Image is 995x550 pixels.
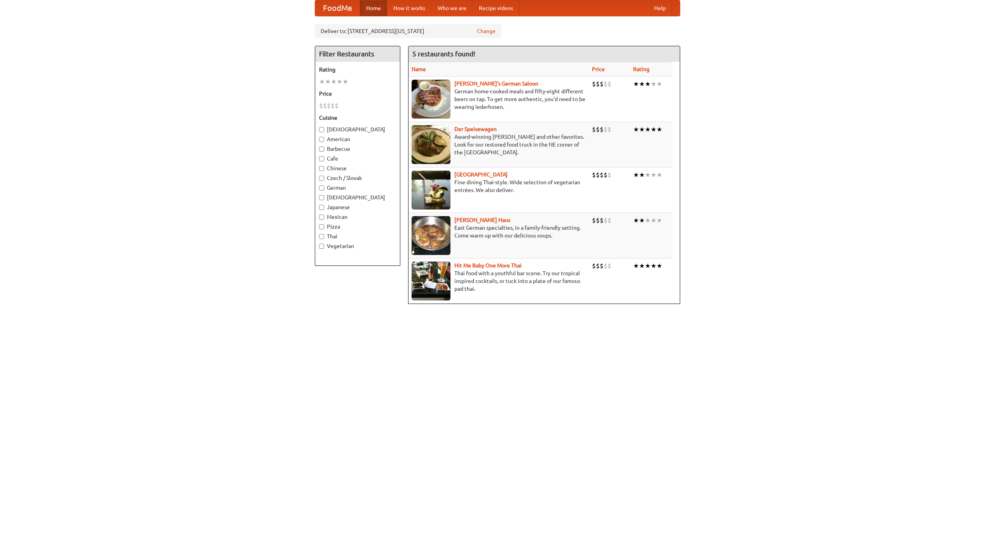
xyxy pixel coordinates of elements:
li: ★ [656,262,662,270]
label: Vegetarian [319,242,396,250]
h5: Cuisine [319,114,396,122]
input: Mexican [319,215,324,220]
input: Thai [319,234,324,239]
li: ★ [651,125,656,134]
li: $ [607,80,611,88]
li: $ [323,101,327,110]
label: Cafe [319,155,396,162]
input: American [319,137,324,142]
li: ★ [656,125,662,134]
a: Rating [633,66,649,72]
h4: Filter Restaurants [315,46,400,62]
input: Vegetarian [319,244,324,249]
li: ★ [656,171,662,179]
li: ★ [337,77,342,86]
input: Japanese [319,205,324,210]
li: ★ [633,125,639,134]
li: $ [592,171,596,179]
p: German home-cooked meals and fifty-eight different beers on tap. To get more authentic, you'd nee... [412,87,586,111]
li: ★ [633,171,639,179]
input: German [319,185,324,190]
li: $ [604,262,607,270]
h5: Price [319,90,396,98]
li: ★ [639,80,645,88]
li: $ [604,216,607,225]
li: ★ [633,262,639,270]
input: Czech / Slovak [319,176,324,181]
label: [DEMOGRAPHIC_DATA] [319,194,396,201]
li: $ [331,101,335,110]
li: $ [327,101,331,110]
li: ★ [325,77,331,86]
a: Hit Me Baby One More Thai [454,262,522,269]
div: Deliver to: [STREET_ADDRESS][US_STATE] [315,24,501,38]
li: $ [607,125,611,134]
li: ★ [656,80,662,88]
a: Change [477,27,496,35]
li: $ [600,80,604,88]
li: $ [600,216,604,225]
li: $ [600,125,604,134]
img: satay.jpg [412,171,450,210]
label: Thai [319,232,396,240]
li: ★ [342,77,348,86]
ng-pluralize: 5 restaurants found! [412,50,475,58]
a: Recipe videos [473,0,519,16]
input: Cafe [319,156,324,161]
li: ★ [651,216,656,225]
p: East German specialties, in a family-friendly setting. Come warm up with our delicious soups. [412,224,586,239]
li: ★ [633,80,639,88]
li: ★ [645,80,651,88]
label: Chinese [319,164,396,172]
li: $ [604,125,607,134]
li: $ [592,262,596,270]
p: Thai food with a youthful bar scene. Try our tropical inspired cocktails, or tuck into a plate of... [412,269,586,293]
img: kohlhaus.jpg [412,216,450,255]
li: $ [607,216,611,225]
a: Name [412,66,426,72]
li: $ [592,80,596,88]
h5: Rating [319,66,396,73]
li: ★ [651,80,656,88]
a: FoodMe [315,0,360,16]
li: $ [600,171,604,179]
a: How it works [387,0,431,16]
a: [PERSON_NAME] Haus [454,217,510,223]
li: ★ [639,216,645,225]
a: Help [648,0,672,16]
li: ★ [633,216,639,225]
input: Barbecue [319,147,324,152]
a: [PERSON_NAME]'s German Saloon [454,80,538,87]
li: $ [596,125,600,134]
a: Home [360,0,387,16]
label: Mexican [319,213,396,221]
input: [DEMOGRAPHIC_DATA] [319,195,324,200]
p: Award-winning [PERSON_NAME] and other favorites. Look for our restored food truck in the NE corne... [412,133,586,156]
li: ★ [639,171,645,179]
label: German [319,184,396,192]
li: ★ [645,262,651,270]
input: Chinese [319,166,324,171]
label: Japanese [319,203,396,211]
img: babythai.jpg [412,262,450,300]
li: $ [596,216,600,225]
li: ★ [639,262,645,270]
label: Czech / Slovak [319,174,396,182]
li: ★ [639,125,645,134]
label: Pizza [319,223,396,230]
li: ★ [319,77,325,86]
li: ★ [645,171,651,179]
li: $ [592,216,596,225]
img: esthers.jpg [412,80,450,119]
li: $ [335,101,339,110]
img: speisewagen.jpg [412,125,450,164]
li: $ [600,262,604,270]
input: [DEMOGRAPHIC_DATA] [319,127,324,132]
li: $ [604,171,607,179]
a: [GEOGRAPHIC_DATA] [454,171,508,178]
label: Barbecue [319,145,396,153]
